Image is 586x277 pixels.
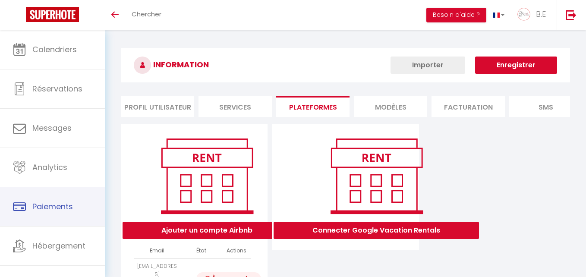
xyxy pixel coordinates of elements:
[321,135,432,217] img: rent.png
[32,83,82,94] span: Réservations
[32,162,67,173] span: Analytics
[198,96,272,117] li: Services
[391,57,465,74] button: Importer
[517,8,530,21] img: ...
[132,9,161,19] span: Chercher
[566,9,577,20] img: logout
[32,201,73,212] span: Paiements
[181,243,222,258] th: État
[432,96,505,117] li: Facturation
[152,135,262,217] img: rent.png
[121,96,194,117] li: Profil Utilisateur
[32,240,85,251] span: Hébergement
[276,96,350,117] li: Plateformes
[509,96,583,117] li: SMS
[354,96,427,117] li: MODÈLES
[536,9,546,19] span: B.E
[134,243,181,258] th: Email
[222,243,251,258] th: Actions
[32,123,72,133] span: Messages
[32,44,77,55] span: Calendriers
[123,222,291,239] button: Ajouter un compte Airbnb
[26,7,79,22] img: Super Booking
[475,57,557,74] button: Enregistrer
[274,222,479,239] button: Connecter Google Vacation Rentals
[426,8,486,22] button: Besoin d'aide ?
[121,48,570,82] h3: INFORMATION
